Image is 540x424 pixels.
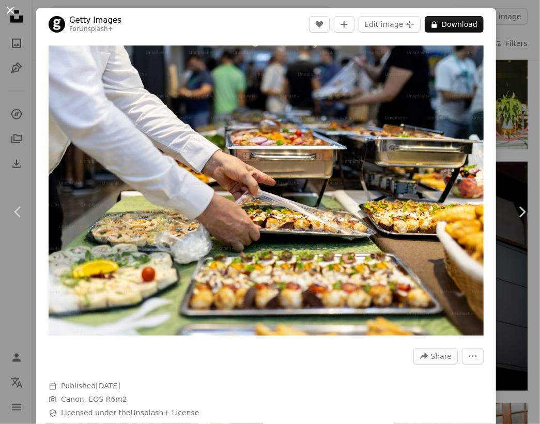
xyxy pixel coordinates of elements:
[334,16,354,33] button: Add to Collection
[49,16,65,33] img: Go to Getty Images's profile
[359,16,421,33] button: Edit image
[79,25,113,33] a: Unsplash+
[431,349,452,364] span: Share
[69,25,121,34] div: For
[49,46,484,336] img: A person in formal attire is serving food at a vibrant buffet, featuring an array of colorful dis...
[425,16,484,33] button: Download
[504,162,540,262] a: Next
[61,382,120,390] span: Published
[69,15,121,25] a: Getty Images
[131,408,199,417] a: Unsplash+ License
[61,408,199,418] span: Licensed under the
[462,348,484,365] button: More Actions
[309,16,330,33] button: Like
[96,382,120,390] time: August 3, 2025 at 11:01:50 PM GMT+2
[413,348,458,365] button: Share this image
[49,46,484,336] button: Zoom in on this image
[61,395,127,405] button: Canon, EOS R6m2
